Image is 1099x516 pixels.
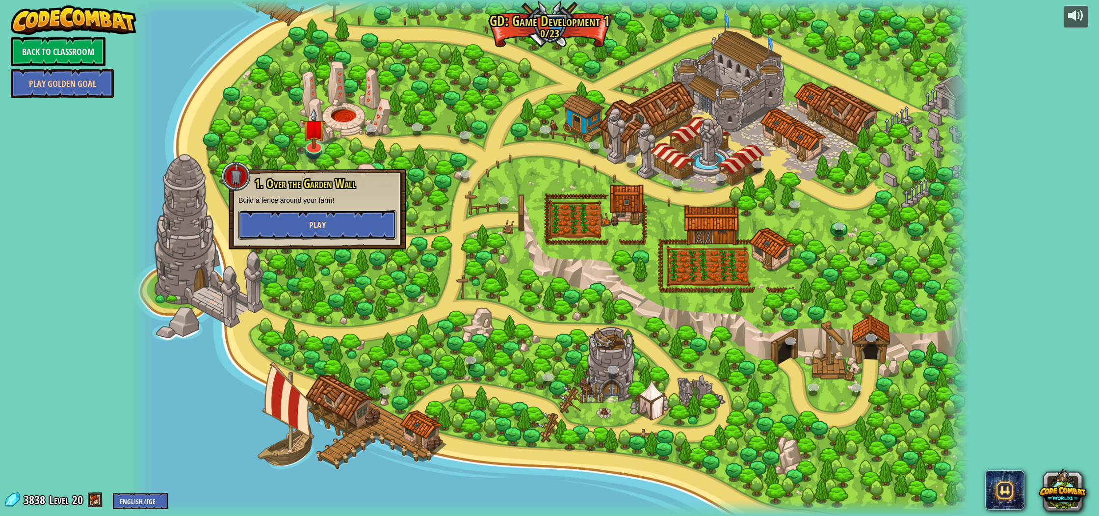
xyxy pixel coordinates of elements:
button: Adjust volume [1064,5,1088,28]
span: 20 [72,492,83,508]
span: Level [49,492,69,508]
a: Play Golden Goal [11,69,114,98]
img: level-banner-unstarted.png [302,109,326,149]
span: 1. Over the Garden Wall [255,175,356,192]
img: CodeCombat - Learn how to code by playing a game [11,5,136,35]
a: Back to Classroom [11,37,105,66]
p: Build a fence around your farm! [238,195,396,205]
span: 3838 [24,492,48,508]
button: Play [238,210,396,240]
span: Play [309,219,326,231]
